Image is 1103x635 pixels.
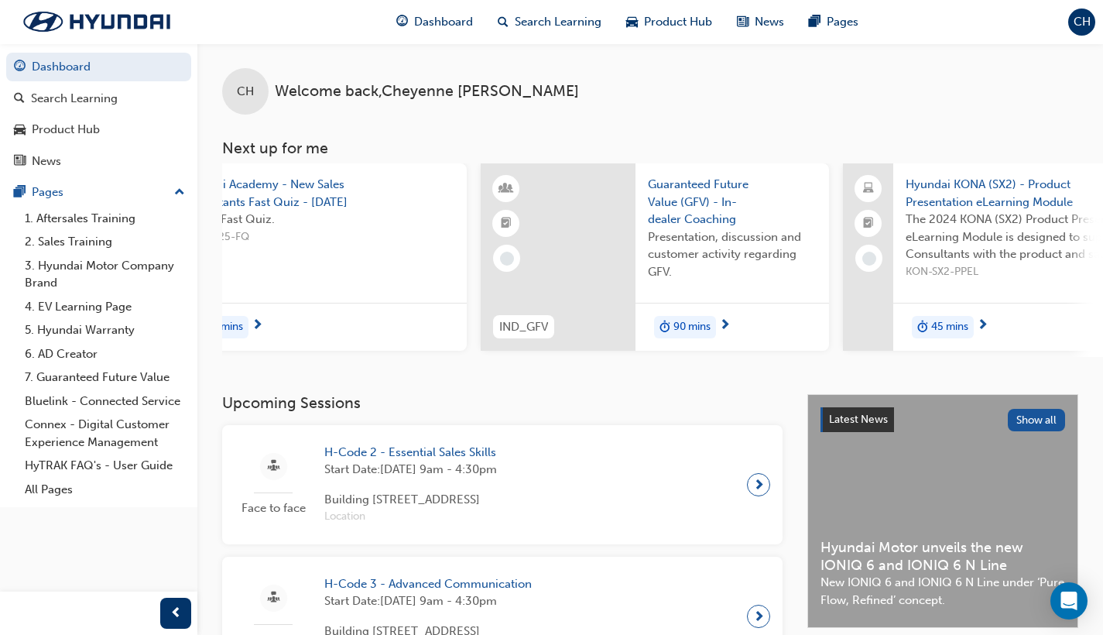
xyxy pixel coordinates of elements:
a: news-iconNews [724,6,796,38]
a: Bluelink - Connected Service [19,390,191,414]
a: IND_GFVGuaranteed Future Value (GFV) - In-dealer CoachingPresentation, discussion and customer ac... [481,163,829,351]
span: laptop-icon [863,179,874,199]
a: pages-iconPages [796,6,871,38]
button: Show all [1008,409,1066,431]
span: Latest News [829,413,888,426]
span: News [755,13,784,31]
span: [DATE] Fast Quiz. [181,211,454,228]
a: Latest NewsShow all [820,407,1065,432]
span: 15 mins [207,318,243,336]
span: Presentation, discussion and customer activity regarding GFV. [648,228,817,281]
span: 45 mins [931,318,968,336]
span: news-icon [737,12,748,32]
span: learningRecordVerb_NONE-icon [862,252,876,266]
span: duration-icon [917,317,928,338]
a: search-iconSearch Learning [485,6,614,38]
span: Building [STREET_ADDRESS] [324,491,497,509]
span: learningResourceType_INSTRUCTOR_LED-icon [501,179,512,199]
button: CH [1068,9,1095,36]
span: CH [1074,13,1091,31]
span: next-icon [977,319,988,333]
span: Start Date: [DATE] 9am - 4:30pm [324,461,497,479]
a: Face to faceH-Code 2 - Essential Sales SkillsStart Date:[DATE] 9am - 4:30pmBuilding [STREET_ADDRE... [235,438,770,532]
span: pages-icon [809,12,820,32]
div: Search Learning [31,90,118,108]
span: prev-icon [170,604,182,623]
span: learningRecordVerb_NONE-icon [500,252,514,266]
span: sessionType_FACE_TO_FACE-icon [268,457,279,476]
div: Product Hub [32,121,100,139]
span: H-Code 2 - Essential Sales Skills [324,444,497,462]
a: Search Learning [6,84,191,113]
a: Connex - Digital Customer Experience Management [19,413,191,454]
span: sessionType_FACE_TO_FACE-icon [268,589,279,608]
span: booktick-icon [863,214,874,234]
a: Dashboard [6,53,191,81]
a: HyTRAK FAQ's - User Guide [19,454,191,478]
span: New IONIQ 6 and IONIQ 6 N Line under ‘Pure Flow, Refined’ concept. [820,574,1065,609]
a: Product Hub [6,115,191,144]
button: DashboardSearch LearningProduct HubNews [6,50,191,178]
div: News [32,153,61,170]
button: Pages [6,178,191,207]
span: search-icon [14,92,25,106]
a: Latest NewsShow allHyundai Motor unveils the new IONIQ 6 and IONIQ 6 N LineNew IONIQ 6 and IONIQ ... [807,394,1078,628]
span: Start Date: [DATE] 9am - 4:30pm [324,592,532,610]
a: 4. EV Learning Page [19,295,191,319]
span: Search Learning [515,13,601,31]
a: guage-iconDashboard [384,6,485,38]
span: car-icon [14,123,26,137]
span: Location [324,508,497,526]
span: up-icon [174,183,185,203]
span: Hyundai Academy - New Sales Consultants Fast Quiz - [DATE] [181,176,454,211]
span: CH [237,83,254,101]
span: next-icon [719,319,731,333]
span: IND_GFV [499,318,548,336]
span: guage-icon [14,60,26,74]
h3: Next up for me [197,139,1103,157]
a: News [6,147,191,176]
a: 5. Hyundai Warranty [19,318,191,342]
span: Welcome back , Cheyenne [PERSON_NAME] [275,83,579,101]
a: 3. Hyundai Motor Company Brand [19,254,191,295]
span: guage-icon [396,12,408,32]
span: car-icon [626,12,638,32]
a: 2. Sales Training [19,230,191,254]
a: 1. Aftersales Training [19,207,191,231]
span: news-icon [14,155,26,169]
div: Open Intercom Messenger [1050,582,1088,620]
span: Hyundai Motor unveils the new IONIQ 6 and IONIQ 6 N Line [820,539,1065,574]
span: 90 mins [673,318,711,336]
a: Hyundai Academy - New Sales Consultants Fast Quiz - [DATE][DATE] Fast Quiz.NSC-2025-FQduration-ic... [118,163,467,351]
span: search-icon [498,12,509,32]
span: booktick-icon [501,214,512,234]
h3: Upcoming Sessions [222,394,783,412]
span: duration-icon [659,317,670,338]
span: next-icon [753,474,765,496]
span: Product Hub [644,13,712,31]
span: Pages [827,13,858,31]
a: car-iconProduct Hub [614,6,724,38]
div: Pages [32,184,63,201]
span: Face to face [235,499,312,517]
span: pages-icon [14,186,26,200]
span: Guaranteed Future Value (GFV) - In-dealer Coaching [648,176,817,228]
span: H-Code 3 - Advanced Communication [324,575,532,593]
a: All Pages [19,478,191,502]
img: Trak [8,5,186,38]
span: next-icon [252,319,263,333]
span: next-icon [753,606,765,627]
span: Dashboard [414,13,473,31]
span: NSC-2025-FQ [181,228,454,246]
a: 6. AD Creator [19,342,191,366]
a: 7. Guaranteed Future Value [19,366,191,390]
